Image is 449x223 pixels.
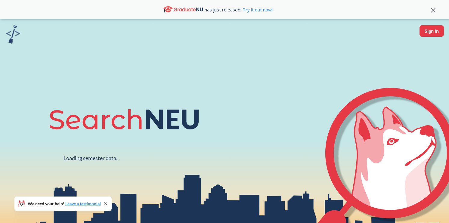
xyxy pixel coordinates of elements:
img: sandbox logo [6,25,20,44]
span: We need your help! [28,202,101,206]
button: Sign In [420,25,444,37]
a: sandbox logo [6,25,20,45]
span: has just released! [205,6,273,13]
div: Loading semester data... [63,155,120,162]
a: Try it out now! [241,7,273,13]
a: Leave a testimonial [65,201,101,206]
